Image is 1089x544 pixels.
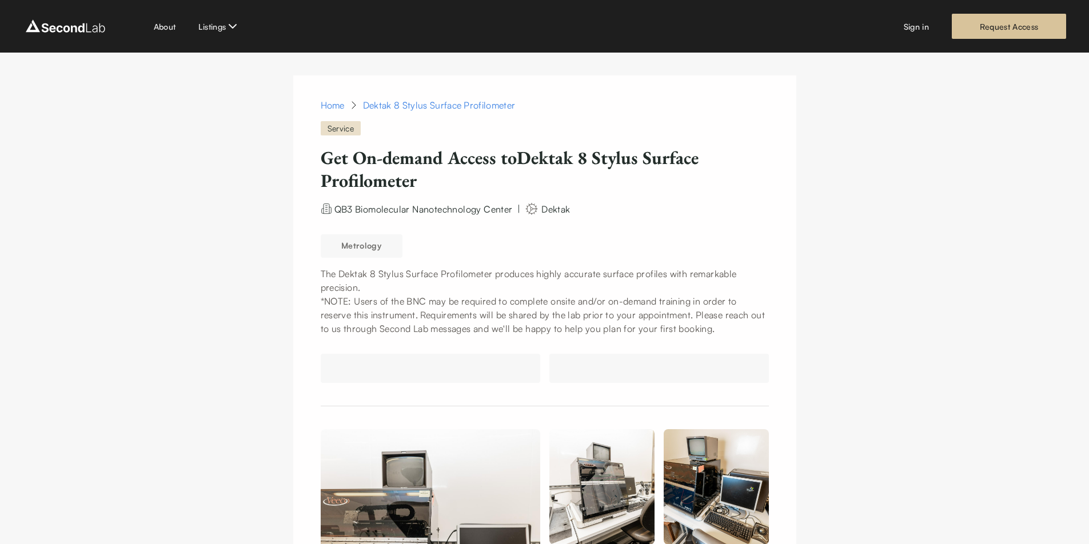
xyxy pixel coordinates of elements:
[517,202,520,215] div: |
[334,202,513,214] a: QB3 Biomolecular Nanotechnology Center
[321,267,769,294] p: The Dektak 8 Stylus Surface Profilometer produces highly accurate surface profiles with remarkabl...
[198,19,240,33] button: Listings
[321,146,710,193] h1: Get On-demand Access to Dektak 8 Stylus Surface Profilometer
[321,98,345,112] a: Home
[154,21,176,33] a: About
[321,121,361,135] span: Service
[321,234,402,258] button: Metrology
[321,294,769,335] p: *NOTE: Users of the BNC may be required to complete onsite and/or on-demand training in order to ...
[904,21,929,33] a: Sign in
[23,17,108,35] img: logo
[334,203,513,215] span: QB3 Biomolecular Nanotechnology Center
[363,98,516,112] div: Dektak 8 Stylus Surface Profilometer
[541,203,570,214] span: Dektak
[525,202,538,216] img: manufacturer
[952,14,1066,39] a: Request Access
